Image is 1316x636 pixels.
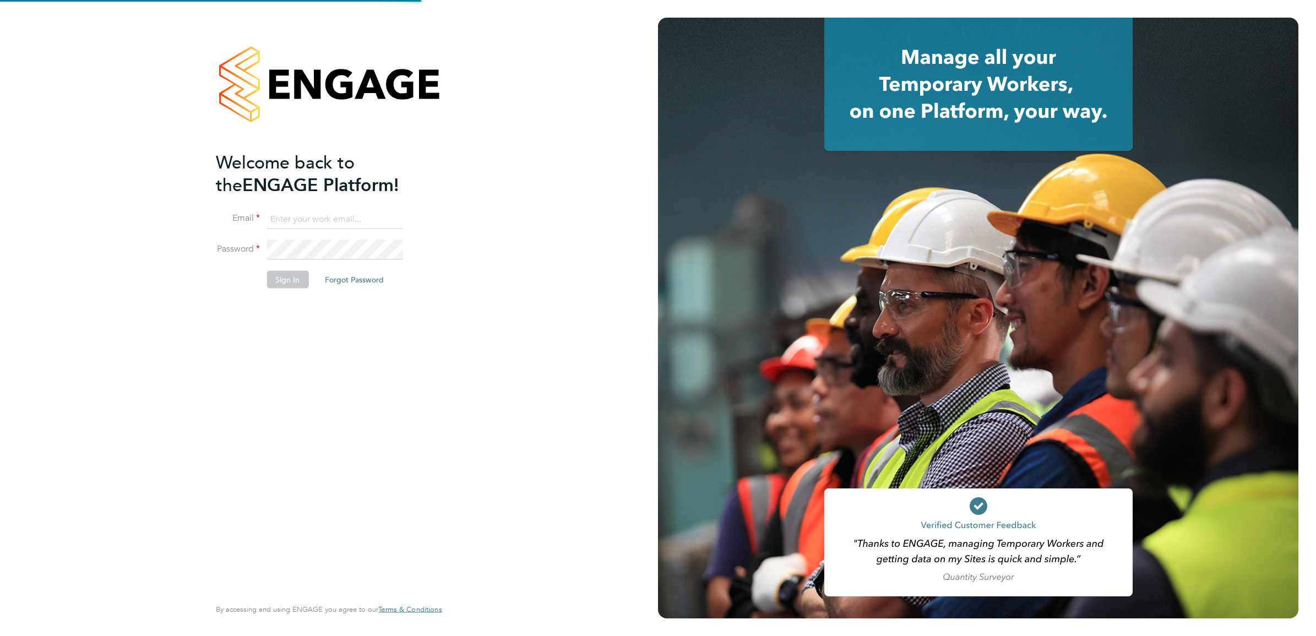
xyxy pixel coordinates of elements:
label: Email [216,213,260,224]
label: Password [216,243,260,255]
span: By accessing and using ENGAGE you agree to our [216,605,442,614]
button: Sign In [267,271,308,289]
h2: ENGAGE Platform! [216,151,431,196]
a: Terms & Conditions [378,605,442,614]
span: Welcome back to the [216,151,355,195]
input: Enter your work email... [267,209,403,229]
button: Forgot Password [316,271,393,289]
